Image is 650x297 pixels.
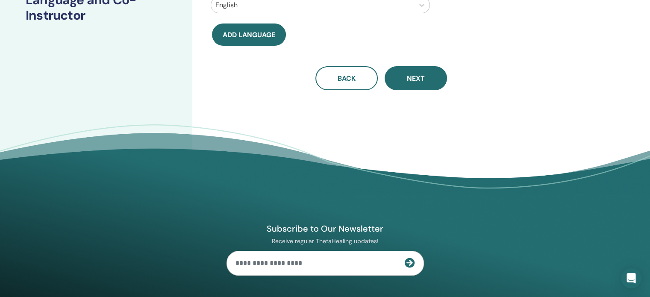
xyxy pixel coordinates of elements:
span: Add language [223,30,275,39]
span: Back [338,74,356,83]
p: Receive regular ThetaHealing updates! [226,237,424,245]
span: Next [407,74,425,83]
button: Back [315,66,378,90]
button: Add language [212,24,286,46]
h4: Subscribe to Our Newsletter [226,223,424,234]
button: Next [385,66,447,90]
div: Open Intercom Messenger [621,268,641,288]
